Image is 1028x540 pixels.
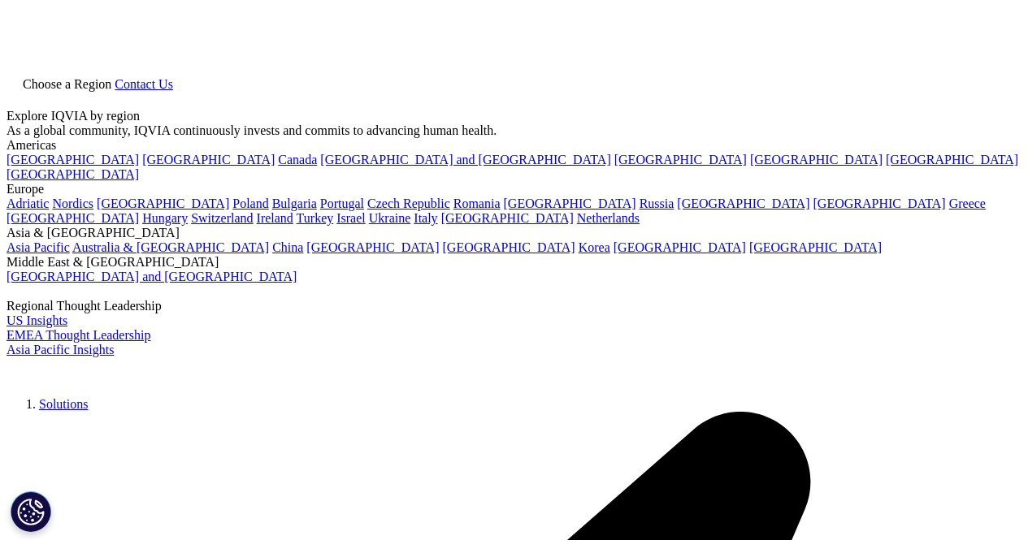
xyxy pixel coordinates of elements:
a: [GEOGRAPHIC_DATA] [443,240,575,254]
a: China [272,240,303,254]
a: Ukraine [369,211,411,225]
div: Americas [7,138,1021,153]
a: Czech Republic [367,197,450,210]
a: Contact Us [115,77,173,91]
button: Cookies Settings [11,491,51,532]
a: [GEOGRAPHIC_DATA] [813,197,946,210]
a: [GEOGRAPHIC_DATA] [749,240,882,254]
a: [GEOGRAPHIC_DATA] and [GEOGRAPHIC_DATA] [320,153,610,166]
a: Netherlands [577,211,640,225]
a: [GEOGRAPHIC_DATA] [504,197,636,210]
a: Asia Pacific [7,240,70,254]
div: Europe [7,182,1021,197]
div: Explore IQVIA by region [7,109,1021,123]
a: [GEOGRAPHIC_DATA] [750,153,883,166]
a: [GEOGRAPHIC_DATA] and [GEOGRAPHIC_DATA] [7,270,297,283]
a: [GEOGRAPHIC_DATA] [142,153,275,166]
img: IQVIA Healthcare Information Technology and Pharma Clinical Research Company [7,357,137,381]
a: Switzerland [191,211,253,225]
a: Nordics [52,197,93,210]
a: Solutions [39,397,88,411]
div: Asia & [GEOGRAPHIC_DATA] [7,226,1021,240]
a: Romania [453,197,501,210]
a: [GEOGRAPHIC_DATA] [614,240,746,254]
div: Regional Thought Leadership [7,299,1021,313]
a: Turkey [297,211,334,225]
a: [GEOGRAPHIC_DATA] [614,153,747,166]
a: Poland [232,197,268,210]
div: As a global community, IQVIA continuously invests and commits to advancing human health. [7,123,1021,138]
a: Greece [949,197,986,210]
a: [GEOGRAPHIC_DATA] [677,197,809,210]
a: EMEA Thought Leadership [7,328,150,342]
a: Bulgaria [272,197,317,210]
a: [GEOGRAPHIC_DATA] [7,153,139,166]
a: [GEOGRAPHIC_DATA] [441,211,574,225]
a: [GEOGRAPHIC_DATA] [7,167,139,181]
a: [GEOGRAPHIC_DATA] [7,211,139,225]
a: [GEOGRAPHIC_DATA] [97,197,229,210]
a: [GEOGRAPHIC_DATA] [306,240,439,254]
a: Russia [640,197,674,210]
a: Ireland [257,211,293,225]
a: Israel [336,211,366,225]
a: US Insights [7,313,67,327]
a: Canada [278,153,317,166]
span: Choose a Region [23,77,111,91]
a: Portugal [320,197,364,210]
a: Australia & [GEOGRAPHIC_DATA] [72,240,269,254]
a: Asia Pacific Insights [7,343,114,356]
a: Hungary [142,211,188,225]
a: Italy [414,211,437,225]
div: Middle East & [GEOGRAPHIC_DATA] [7,255,1021,270]
a: Adriatic [7,197,49,210]
a: Korea [579,240,610,254]
a: [GEOGRAPHIC_DATA] [886,153,1018,166]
